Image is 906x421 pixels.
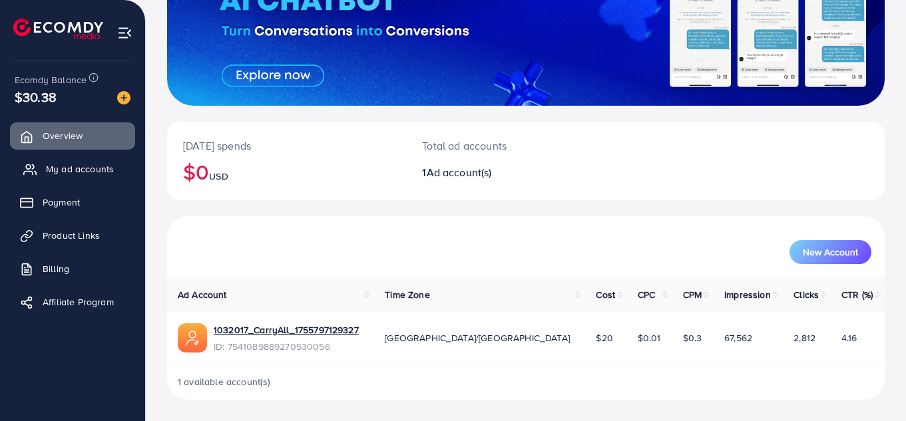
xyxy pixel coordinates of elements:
[683,288,702,301] span: CPM
[683,331,702,345] span: $0.3
[183,159,390,184] h2: $0
[43,129,83,142] span: Overview
[10,255,135,282] a: Billing
[724,288,771,301] span: Impression
[422,138,570,154] p: Total ad accounts
[841,331,857,345] span: 4.16
[841,288,873,301] span: CTR (%)
[638,331,661,345] span: $0.01
[43,229,100,242] span: Product Links
[790,240,871,264] button: New Account
[803,247,858,257] span: New Account
[10,122,135,149] a: Overview
[10,156,135,182] a: My ad accounts
[15,73,87,86] span: Ecomdy Balance
[427,165,492,180] span: Ad account(s)
[178,375,271,388] span: 1 available account(s)
[793,331,815,345] span: 2,812
[43,295,114,309] span: Affiliate Program
[117,91,130,104] img: image
[10,222,135,249] a: Product Links
[178,323,207,352] img: ic-ads-acc.e4c84228.svg
[15,87,57,106] span: $30.38
[422,166,570,179] h2: 1
[385,331,570,345] span: [GEOGRAPHIC_DATA]/[GEOGRAPHIC_DATA]
[596,331,612,345] span: $20
[43,196,80,209] span: Payment
[638,288,655,301] span: CPC
[724,331,752,345] span: 67,562
[209,170,228,183] span: USD
[10,189,135,215] a: Payment
[43,262,69,275] span: Billing
[117,25,132,41] img: menu
[214,323,359,337] a: 1032017_CarryAll_1755797129327
[13,19,103,39] img: logo
[793,288,819,301] span: Clicks
[214,340,359,353] span: ID: 7541089889270530056
[46,162,114,176] span: My ad accounts
[596,288,615,301] span: Cost
[183,138,390,154] p: [DATE] spends
[10,289,135,315] a: Affiliate Program
[849,361,896,411] iframe: Chat
[385,288,429,301] span: Time Zone
[178,288,227,301] span: Ad Account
